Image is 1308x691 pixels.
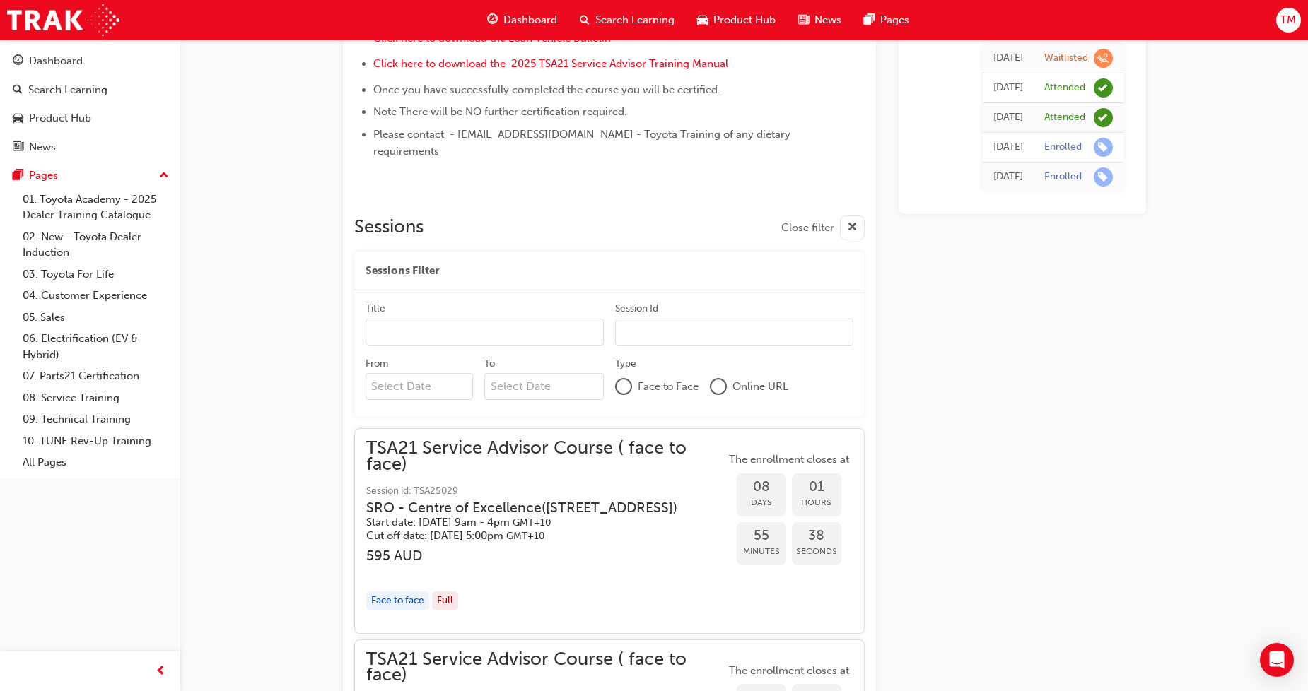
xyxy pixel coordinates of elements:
div: Type [615,357,636,371]
a: 03. Toyota For Life [17,264,175,285]
span: Australian Eastern Standard Time GMT+10 [513,516,551,528]
a: Product Hub [6,105,175,131]
span: guage-icon [13,55,23,68]
div: Product Hub [29,110,91,126]
span: car-icon [697,11,708,29]
button: Pages [6,163,175,189]
h3: SRO - Centre of Excellence ( [STREET_ADDRESS] ) [366,500,703,516]
span: The enrollment closes at [725,451,853,468]
span: News [814,12,841,28]
h5: Start date: [DATE] 9am - 4pm [366,516,703,529]
div: Pages [29,167,58,184]
img: Trak [7,4,119,36]
div: Tue May 28 2024 16:30:00 GMT+1000 (Australian Eastern Standard Time) [993,50,1023,66]
div: Face to face [366,591,429,610]
span: learningRecordVerb_WAITLIST-icon [1094,49,1113,68]
button: Close filter [781,215,865,240]
a: Click here to download the 2025 TSA21 Service Advisor Training Manual [373,57,728,70]
a: car-iconProduct Hub [686,6,787,35]
span: Note There will be NO further certification required. [373,105,627,118]
a: 04. Customer Experience [17,285,175,307]
span: Hours [792,495,841,511]
a: All Pages [17,451,175,473]
a: News [6,134,175,160]
span: Minutes [737,543,786,560]
span: Sessions Filter [366,263,439,279]
div: Enrolled [1044,170,1082,184]
a: 02. New - Toyota Dealer Induction [17,226,175,264]
a: news-iconNews [787,6,853,35]
a: guage-iconDashboard [476,6,568,35]
span: search-icon [580,11,590,29]
span: learningRecordVerb_ATTEND-icon [1094,108,1113,127]
div: Dashboard [29,53,83,69]
span: TM [1280,12,1296,28]
div: From [366,357,388,371]
span: TSA21 Service Advisor Course ( face to face) [366,440,725,472]
div: Search Learning [28,82,107,98]
div: Tue May 28 2024 09:00:00 GMT+1000 (Australian Eastern Standard Time) [993,110,1023,126]
button: TSA21 Service Advisor Course ( face to face)Session id: TSA25029SRO - Centre of Excellence([STREE... [366,440,853,621]
span: cross-icon [847,219,858,237]
span: guage-icon [487,11,498,29]
div: Title [366,302,385,316]
span: Seconds [792,543,841,560]
a: Click here to download the Loan Vehicle Bulletin [373,32,611,45]
span: TSA21 Service Advisor Course ( face to face) [366,651,725,683]
div: Session Id [615,302,658,316]
input: From [366,373,474,400]
div: Thu Mar 21 2024 10:20:15 GMT+1100 (Australian Eastern Daylight Time) [993,169,1023,185]
span: Session id: TSA25029 [366,483,725,500]
a: 01. Toyota Academy - 2025 Dealer Training Catalogue [17,189,175,226]
a: 05. Sales [17,307,175,329]
button: TM [1276,8,1301,33]
div: Open Intercom Messenger [1260,643,1294,677]
input: Title [366,319,604,345]
span: Please contact - [EMAIL_ADDRESS][DOMAIN_NAME] - Toyota Training of any dietary requirements [373,128,793,158]
span: 01 [792,479,841,495]
div: Full [432,591,458,610]
a: 07. Parts21 Certification [17,365,175,387]
span: Close filter [781,220,834,236]
span: pages-icon [13,170,23,182]
span: pages-icon [864,11,875,29]
span: Online URL [732,379,788,395]
span: Pages [880,12,909,28]
span: Australian Eastern Standard Time GMT+10 [506,530,544,542]
div: Attended [1044,81,1085,95]
div: Tue May 28 2024 16:30:00 GMT+1000 (Australian Eastern Standard Time) [993,80,1023,96]
a: 08. Service Training [17,387,175,409]
span: 08 [737,479,786,495]
h5: Cut off date: [DATE] 5:00pm [366,529,703,543]
span: learningRecordVerb_ENROLL-icon [1094,138,1113,157]
span: 38 [792,528,841,544]
span: Dashboard [503,12,557,28]
a: search-iconSearch Learning [568,6,686,35]
a: Search Learning [6,77,175,103]
span: Once you have successfully completed the course you will be certified. [373,83,720,96]
span: search-icon [13,84,23,97]
a: 09. Technical Training [17,408,175,430]
div: Tue Apr 30 2024 15:27:56 GMT+1000 (Australian Eastern Standard Time) [993,139,1023,155]
div: Waitlisted [1044,52,1088,65]
h2: Sessions [354,215,424,240]
span: car-icon [13,112,23,125]
a: Dashboard [6,48,175,74]
div: To [484,357,495,371]
a: pages-iconPages [853,6,921,35]
span: Days [737,495,786,511]
span: 55 [737,528,786,544]
span: learningRecordVerb_ENROLL-icon [1094,167,1113,187]
div: News [29,139,56,155]
span: Search Learning [595,12,675,28]
input: To [484,373,604,400]
div: Attended [1044,111,1085,124]
span: up-icon [159,167,169,185]
h3: 595 AUD [366,548,725,564]
div: Enrolled [1044,141,1082,154]
span: news-icon [13,141,23,154]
